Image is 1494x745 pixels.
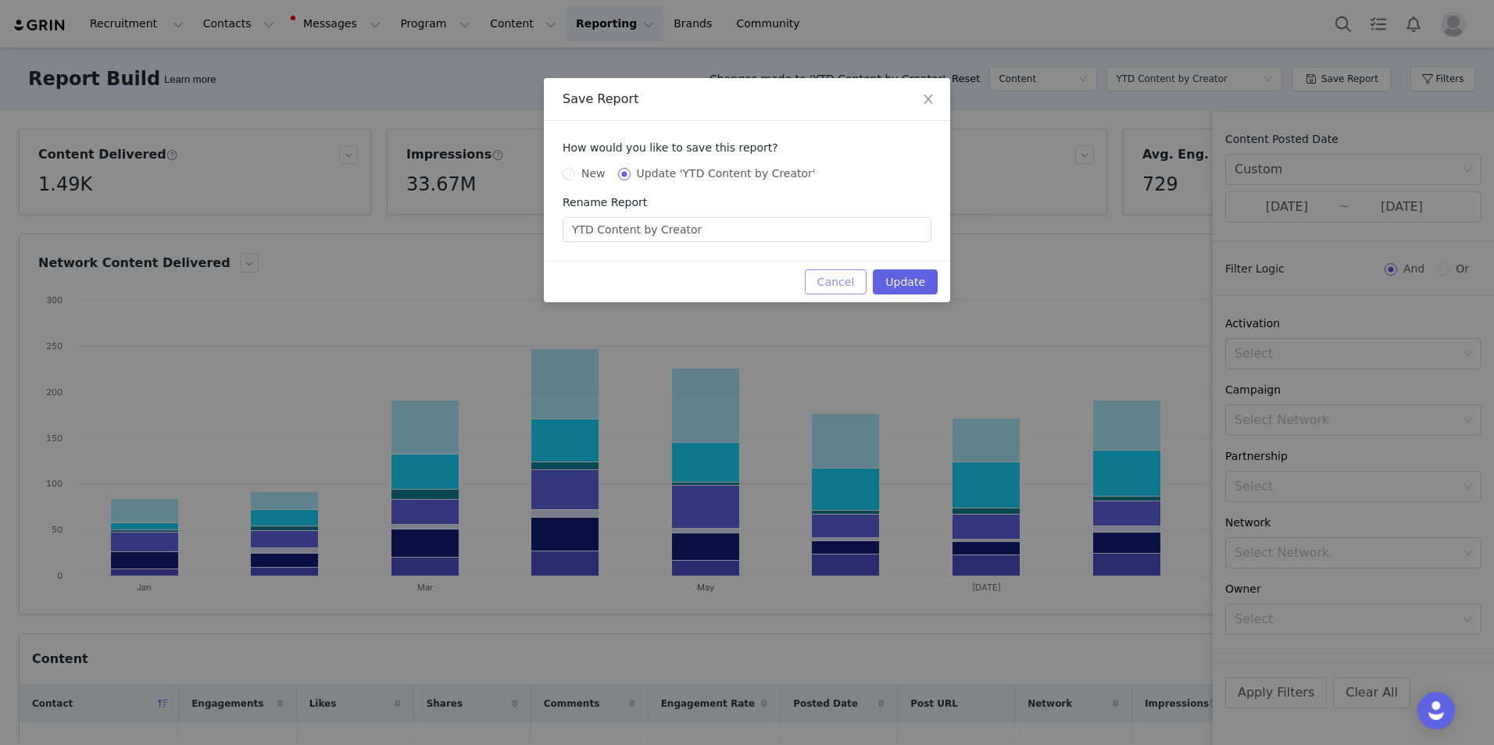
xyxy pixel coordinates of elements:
[563,217,931,242] input: New report name
[873,269,938,294] button: Update
[563,91,931,108] div: Save Report
[563,194,931,211] p: Rename Report
[631,167,822,180] span: Update 'YTD Content by Creator'
[1417,692,1455,729] div: Open Intercom Messenger
[805,269,867,294] button: Cancel
[906,78,950,122] button: Close
[618,166,915,182] label: YTD Content by Creator
[563,140,931,166] p: How would you like to save this report?
[575,167,612,180] span: New
[922,93,935,105] i: icon: close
